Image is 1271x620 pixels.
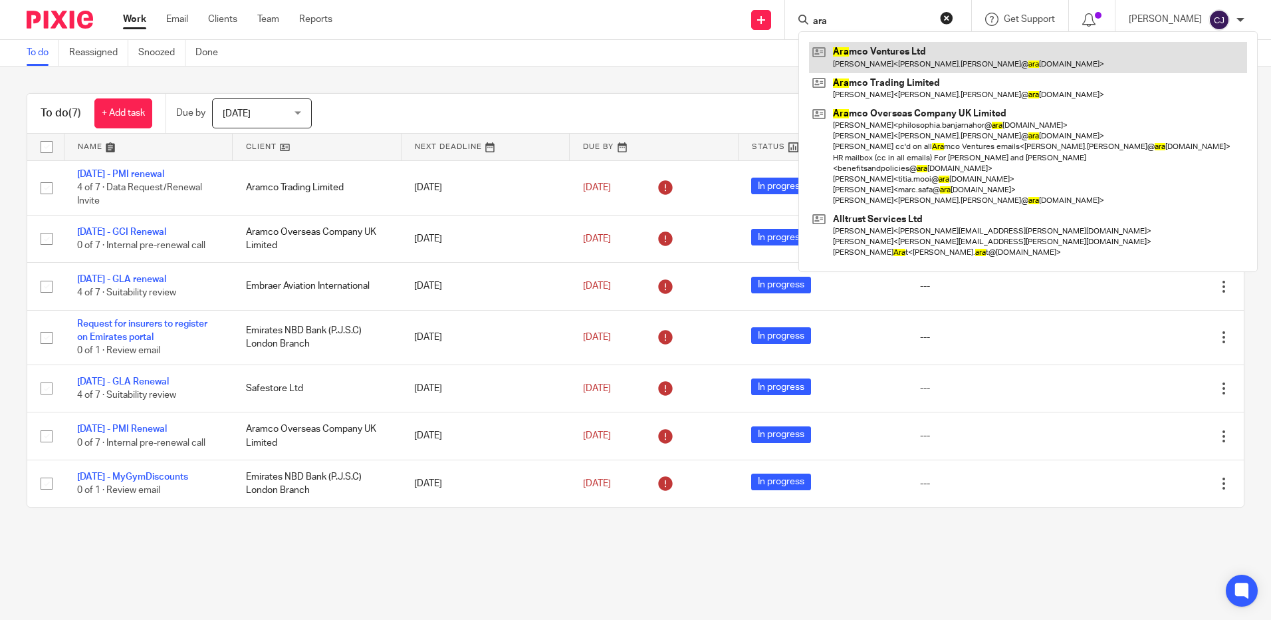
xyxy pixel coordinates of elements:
div: --- [920,279,1062,293]
span: In progress [751,327,811,344]
td: [DATE] [401,310,570,365]
td: [DATE] [401,215,570,262]
td: Safestore Ltd [233,365,402,412]
span: [DATE] [583,183,611,192]
span: 0 of 1 · Review email [77,486,160,495]
td: Aramco Trading Limited [233,160,402,215]
span: In progress [751,178,811,194]
span: In progress [751,229,811,245]
span: [DATE] [583,281,611,291]
td: Emirates NBD Bank (P.J.S.C) London Branch [233,460,402,507]
td: [DATE] [401,263,570,310]
div: --- [920,429,1062,442]
td: Emirates NBD Bank (P.J.S.C) London Branch [233,310,402,365]
span: Get Support [1004,15,1055,24]
span: 0 of 7 · Internal pre-renewal call [77,438,205,448]
span: In progress [751,277,811,293]
td: [DATE] [401,365,570,412]
input: Search [812,16,931,28]
a: Snoozed [138,40,185,66]
td: Embraer Aviation International [233,263,402,310]
a: [DATE] - GCI Renewal [77,228,166,237]
a: Done [195,40,228,66]
a: [DATE] - PMI Renewal [77,424,167,434]
span: 0 of 1 · Review email [77,347,160,356]
span: [DATE] [583,384,611,393]
a: Work [123,13,146,26]
img: svg%3E [1209,9,1230,31]
a: + Add task [94,98,152,128]
span: [DATE] [223,109,251,118]
span: 4 of 7 · Suitability review [77,289,176,298]
span: In progress [751,426,811,443]
span: 4 of 7 · Suitability review [77,390,176,400]
span: (7) [68,108,81,118]
img: Pixie [27,11,93,29]
div: --- [920,382,1062,395]
a: [DATE] - MyGymDiscounts [77,472,188,482]
h1: To do [41,106,81,120]
p: [PERSON_NAME] [1129,13,1202,26]
span: In progress [751,379,811,395]
span: [DATE] [583,234,611,243]
span: [DATE] [583,333,611,342]
span: 0 of 7 · Internal pre-renewal call [77,241,205,250]
a: [DATE] - PMI renewal [77,170,164,179]
td: [DATE] [401,160,570,215]
span: [DATE] [583,431,611,440]
span: 4 of 7 · Data Request/Renewal Invite [77,183,202,206]
td: [DATE] [401,412,570,460]
a: To do [27,40,59,66]
a: [DATE] - GLA Renewal [77,377,169,387]
div: --- [920,331,1062,344]
td: Aramco Overseas Company UK Limited [233,215,402,262]
p: Due by [176,106,205,120]
a: Email [166,13,188,26]
div: --- [920,477,1062,490]
a: [DATE] - GLA renewal [77,275,166,284]
span: [DATE] [583,479,611,488]
a: Reports [299,13,332,26]
a: Request for insurers to register on Emirates portal [77,319,207,342]
button: Clear [940,11,953,25]
a: Team [257,13,279,26]
a: Reassigned [69,40,128,66]
a: Clients [208,13,237,26]
td: [DATE] [401,460,570,507]
span: In progress [751,474,811,490]
td: Aramco Overseas Company UK Limited [233,412,402,460]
